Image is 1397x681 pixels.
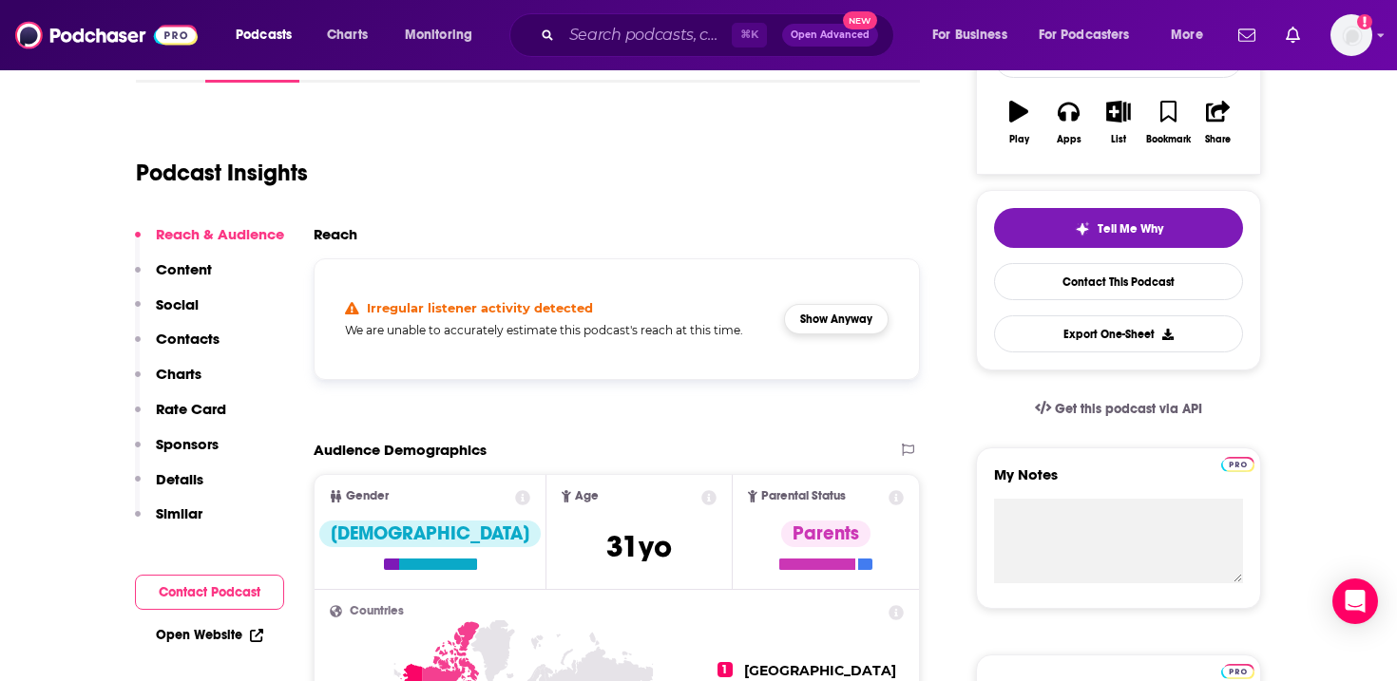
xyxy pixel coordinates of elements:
span: Open Advanced [791,30,870,40]
button: Sponsors [135,435,219,470]
button: Share [1194,88,1243,157]
span: ⌘ K [732,23,767,47]
span: 31 yo [606,528,672,565]
a: Get this podcast via API [1020,386,1217,432]
button: Show Anyway [784,304,889,334]
span: More [1171,22,1203,48]
a: Contact This Podcast [994,263,1243,300]
h1: Podcast Insights [136,159,308,187]
a: Pro website [1221,454,1254,472]
img: Podchaser Pro [1221,664,1254,679]
img: Podchaser Pro [1221,457,1254,472]
button: Details [135,470,203,505]
p: Similar [156,504,202,522]
span: Charts [327,22,368,48]
div: Apps [1057,134,1081,145]
span: 1 [718,662,733,677]
button: Content [135,260,212,295]
p: Contacts [156,330,220,348]
h4: Irregular listener activity detected [367,300,593,315]
div: List [1111,134,1126,145]
button: open menu [392,20,497,50]
button: Similar [135,504,202,539]
span: Get this podcast via API [1055,401,1202,417]
div: Play [1009,134,1029,145]
span: New [843,11,877,29]
button: Reach & Audience [135,225,284,260]
h2: Audience Demographics [314,441,487,459]
h2: Reach [314,225,357,243]
p: Social [156,295,199,313]
span: Age [575,490,599,502]
p: Charts [156,365,201,383]
button: open menu [1158,20,1227,50]
span: Logged in as autumncomm [1330,14,1372,56]
button: List [1094,88,1143,157]
div: Bookmark [1146,134,1191,145]
h5: We are unable to accurately estimate this podcast's reach at this time. [345,323,769,337]
a: Open Website [156,627,263,643]
span: Monitoring [405,22,472,48]
p: Rate Card [156,400,226,418]
button: Contacts [135,330,220,365]
img: Podchaser - Follow, Share and Rate Podcasts [15,17,198,53]
span: [GEOGRAPHIC_DATA] [744,662,896,679]
span: Gender [346,490,389,502]
button: open menu [919,20,1031,50]
div: Parents [781,520,871,547]
button: tell me why sparkleTell Me Why [994,208,1243,248]
p: Details [156,470,203,488]
button: Show profile menu [1330,14,1372,56]
button: Rate Card [135,400,226,435]
button: Social [135,295,199,331]
button: Export One-Sheet [994,315,1243,352]
span: Parental Status [761,490,846,502]
span: For Business [932,22,1007,48]
a: Show notifications dropdown [1278,19,1308,51]
button: open menu [222,20,316,50]
button: Apps [1043,88,1093,157]
span: Countries [350,605,404,617]
span: For Podcasters [1039,22,1130,48]
p: Sponsors [156,435,219,453]
button: open menu [1026,20,1158,50]
button: Bookmark [1143,88,1193,157]
a: Pro website [1221,661,1254,679]
p: Reach & Audience [156,225,284,243]
img: User Profile [1330,14,1372,56]
button: Charts [135,365,201,400]
div: Open Intercom Messenger [1332,578,1378,624]
div: Share [1205,134,1231,145]
input: Search podcasts, credits, & more... [562,20,732,50]
button: Contact Podcast [135,575,284,610]
span: Tell Me Why [1098,221,1163,236]
label: My Notes [994,465,1243,499]
svg: Add a profile image [1357,14,1372,29]
a: Show notifications dropdown [1231,19,1263,51]
p: Content [156,260,212,278]
img: tell me why sparkle [1075,221,1090,236]
button: Play [994,88,1043,157]
button: Open AdvancedNew [782,24,878,47]
span: Podcasts [236,22,292,48]
a: Charts [315,20,379,50]
div: Search podcasts, credits, & more... [527,13,912,57]
div: [DEMOGRAPHIC_DATA] [319,520,541,547]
